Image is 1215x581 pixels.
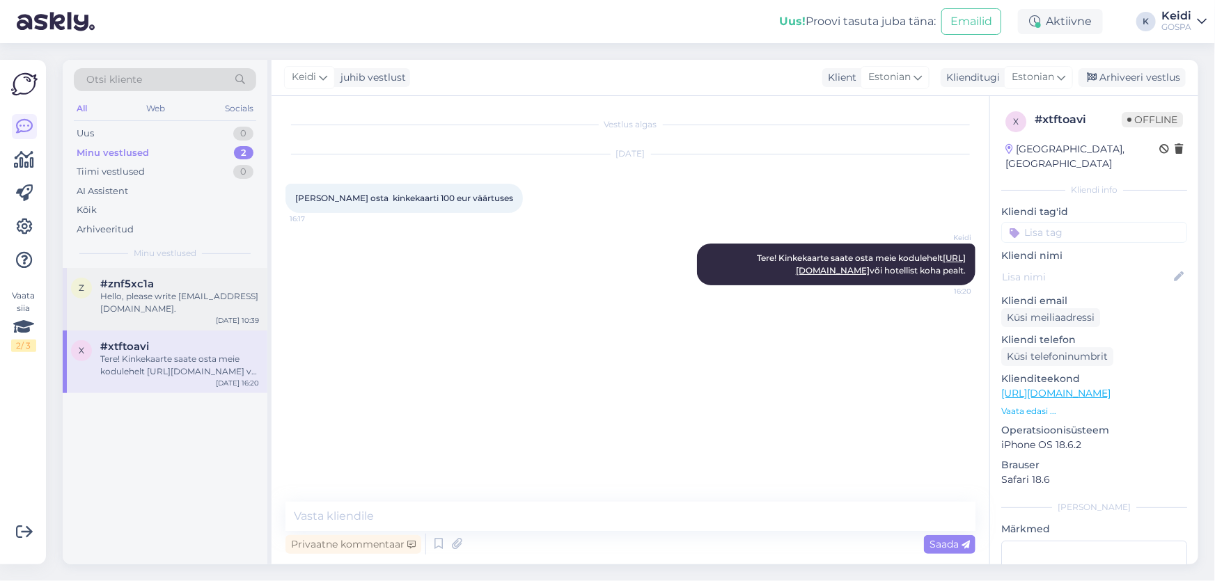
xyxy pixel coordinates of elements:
span: Minu vestlused [134,247,196,260]
div: Arhiveeritud [77,223,134,237]
input: Lisa tag [1001,222,1187,243]
div: [PERSON_NAME] [1001,501,1187,514]
div: 0 [233,127,253,141]
div: Vaata siia [11,289,36,352]
p: iPhone OS 18.6.2 [1001,438,1187,452]
p: Märkmed [1001,522,1187,536]
div: Klient [822,70,856,85]
span: Otsi kliente [86,72,142,87]
div: 2 [234,146,253,160]
span: Estonian [1012,70,1054,85]
span: #znf5xc1a [100,278,154,290]
div: AI Assistent [77,184,128,198]
span: x [79,345,84,356]
div: Proovi tasuta juba täna: [779,13,936,30]
span: Tere! Kinkekaarte saate osta meie kodulehelt või hotellist koha pealt. [757,253,966,276]
p: Klienditeekond [1001,372,1187,386]
span: 16:17 [290,214,342,224]
div: # xtftoavi [1035,111,1122,128]
div: Socials [222,100,256,118]
p: Operatsioonisüsteem [1001,423,1187,438]
div: GOSPA [1161,22,1191,33]
p: Safari 18.6 [1001,472,1187,487]
div: Arhiveeri vestlus [1079,68,1186,87]
div: Klienditugi [941,70,1000,85]
div: Privaatne kommentaar [285,535,421,554]
span: Keidi [919,232,971,243]
div: All [74,100,90,118]
a: KeidiGOSPA [1161,10,1207,33]
span: Saada [930,538,970,550]
div: Minu vestlused [77,146,149,160]
div: 2 / 3 [11,340,36,352]
div: Hello, please write [EMAIL_ADDRESS][DOMAIN_NAME]. [100,290,259,315]
div: Tiimi vestlused [77,165,145,179]
span: z [79,282,84,293]
p: Kliendi tag'id [1001,205,1187,219]
div: [DATE] 10:39 [216,315,259,326]
p: Kliendi email [1001,294,1187,308]
div: K [1136,12,1156,31]
b: Uus! [779,15,806,28]
div: Kliendi info [1001,184,1187,196]
span: Estonian [868,70,911,85]
div: 0 [233,165,253,179]
span: #xtftoavi [100,340,149,353]
div: [GEOGRAPHIC_DATA], [GEOGRAPHIC_DATA] [1005,142,1159,171]
div: Uus [77,127,94,141]
div: juhib vestlust [335,70,406,85]
div: [DATE] 16:20 [216,378,259,388]
p: Vaata edasi ... [1001,405,1187,417]
div: Küsi meiliaadressi [1001,308,1100,327]
span: Offline [1122,112,1183,127]
div: Vestlus algas [285,118,975,131]
p: Kliendi nimi [1001,248,1187,263]
span: 16:20 [919,286,971,296]
a: [URL][DOMAIN_NAME] [1001,387,1111,399]
span: Keidi [292,70,316,85]
div: Web [144,100,168,118]
div: Aktiivne [1018,9,1103,34]
input: Lisa nimi [1002,269,1171,285]
div: Küsi telefoninumbrit [1001,347,1113,366]
button: Emailid [941,8,1001,35]
p: Kliendi telefon [1001,333,1187,347]
div: [DATE] [285,148,975,160]
div: Keidi [1161,10,1191,22]
img: Askly Logo [11,71,38,97]
span: x [1013,116,1019,127]
span: [PERSON_NAME] osta kinkekaarti 100 eur väärtuses [295,193,513,203]
p: Brauser [1001,458,1187,472]
div: Kõik [77,203,97,217]
div: Tere! Kinkekaarte saate osta meie kodulehelt [URL][DOMAIN_NAME] või hotellist koha pealt. [100,353,259,378]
